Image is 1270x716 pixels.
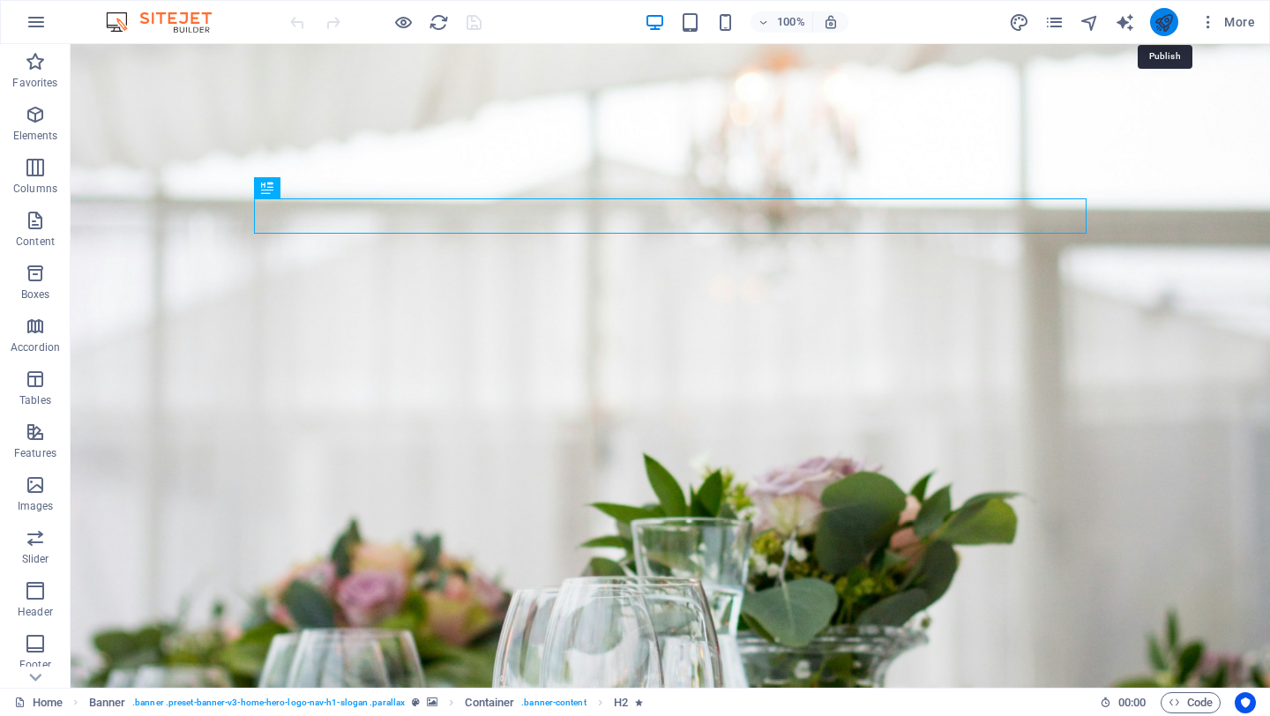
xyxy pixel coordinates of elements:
button: More [1192,8,1262,36]
i: This element is a customizable preset [412,697,420,707]
button: design [1009,11,1030,33]
span: Click to select. Double-click to edit [465,692,514,713]
i: AI Writer [1115,12,1135,33]
button: reload [428,11,449,33]
button: Code [1161,692,1221,713]
button: 100% [751,11,813,33]
h6: 100% [777,11,805,33]
button: text_generator [1115,11,1136,33]
p: Columns [13,182,57,196]
p: Content [16,235,55,249]
img: Editor Logo [101,11,234,33]
span: 00 00 [1118,692,1146,713]
p: Images [18,499,54,513]
button: publish [1150,8,1178,36]
nav: breadcrumb [89,692,644,713]
p: Accordion [11,340,60,354]
span: . banner-content [521,692,586,713]
i: Reload page [429,12,449,33]
i: Navigator [1079,12,1100,33]
p: Elements [13,129,58,143]
i: Element contains an animation [635,697,643,707]
p: Favorites [12,76,57,90]
p: Footer [19,658,51,672]
span: . banner .preset-banner-v3-home-hero-logo-nav-h1-slogan .parallax [132,692,405,713]
i: This element contains a background [427,697,437,707]
p: Boxes [21,287,50,302]
button: Usercentrics [1235,692,1256,713]
span: More [1199,13,1255,31]
button: navigator [1079,11,1101,33]
p: Header [18,605,53,619]
button: Click here to leave preview mode and continue editing [392,11,414,33]
button: pages [1044,11,1065,33]
span: Click to select. Double-click to edit [614,692,628,713]
p: Tables [19,393,51,407]
a: Click to cancel selection. Double-click to open Pages [14,692,63,713]
h6: Session time [1100,692,1147,713]
span: Click to select. Double-click to edit [89,692,126,713]
p: Slider [22,552,49,566]
i: On resize automatically adjust zoom level to fit chosen device. [823,14,839,30]
span: : [1131,696,1133,709]
span: Code [1169,692,1213,713]
i: Pages (Ctrl+Alt+S) [1044,12,1065,33]
p: Features [14,446,56,460]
